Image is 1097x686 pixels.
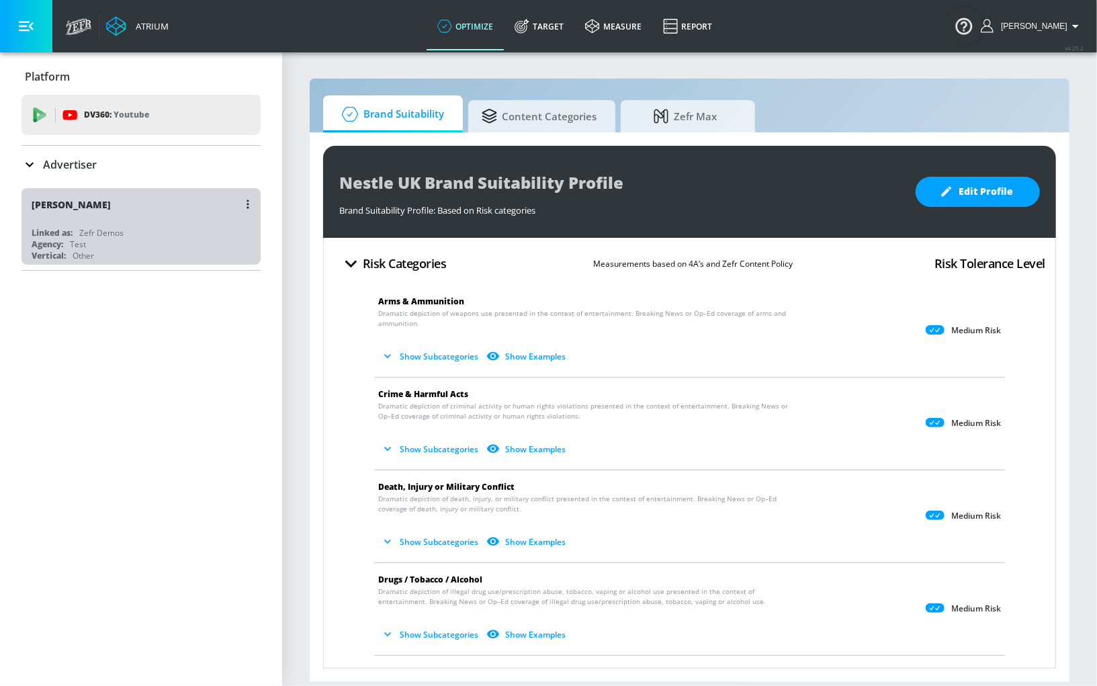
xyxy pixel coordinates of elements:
[378,531,484,553] button: Show Subcategories
[996,22,1067,31] span: login as: jake.nilson@zefr.com
[73,250,94,261] div: Other
[21,58,261,95] div: Platform
[981,18,1084,34] button: [PERSON_NAME]
[574,2,652,50] a: measure
[378,587,799,607] span: Dramatic depiction of illegal drug use/prescription abuse, tobacco, vaping or alcohol use present...
[339,198,902,216] div: Brand Suitability Profile: Based on Risk categories
[634,100,736,132] span: Zefr Max
[916,177,1040,207] button: Edit Profile
[951,511,1001,521] p: Medium Risk
[951,418,1001,429] p: Medium Risk
[1065,44,1084,52] span: v 4.25.2
[84,108,149,122] p: DV360:
[378,308,799,329] span: Dramatic depiction of weapons use presented in the context of entertainment. Breaking News or Op–...
[934,254,1045,273] h4: Risk Tolerance Level
[130,20,169,32] div: Atrium
[378,438,484,460] button: Show Subcategories
[21,188,261,265] div: [PERSON_NAME]Linked as:Zefr DemosAgency:TestVertical:Other
[378,345,484,368] button: Show Subcategories
[378,494,799,514] span: Dramatic depiction of death, injury, or military conflict presented in the context of entertainme...
[378,574,482,585] span: Drugs / Tobacco / Alcohol
[378,401,799,421] span: Dramatic depiction of criminal activity or human rights violations presented in the context of en...
[334,248,452,280] button: Risk Categories
[378,296,464,307] span: Arms & Ammunition
[593,257,793,271] p: Measurements based on 4A’s and Zefr Content Policy
[427,2,504,50] a: optimize
[32,227,73,239] div: Linked as:
[43,157,97,172] p: Advertiser
[114,108,149,122] p: Youtube
[79,227,124,239] div: Zefr Demos
[378,388,468,400] span: Crime & Harmful Acts
[25,69,70,84] p: Platform
[504,2,574,50] a: Target
[482,100,597,132] span: Content Categories
[21,146,261,183] div: Advertiser
[378,667,516,678] span: Hate Speech & Acts of Aggression
[652,2,723,50] a: Report
[942,183,1013,200] span: Edit Profile
[951,325,1001,336] p: Medium Risk
[378,481,515,492] span: Death, Injury or Military Conflict
[70,239,86,250] div: Test
[106,16,169,36] a: Atrium
[32,250,66,261] div: Vertical:
[32,239,63,250] div: Agency:
[21,95,261,135] div: DV360: Youtube
[363,254,447,273] h4: Risk Categories
[484,438,571,460] button: Show Examples
[32,198,111,211] div: [PERSON_NAME]
[337,98,444,130] span: Brand Suitability
[945,7,983,44] button: Open Resource Center
[484,531,571,553] button: Show Examples
[484,345,571,368] button: Show Examples
[951,603,1001,614] p: Medium Risk
[378,624,484,646] button: Show Subcategories
[484,624,571,646] button: Show Examples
